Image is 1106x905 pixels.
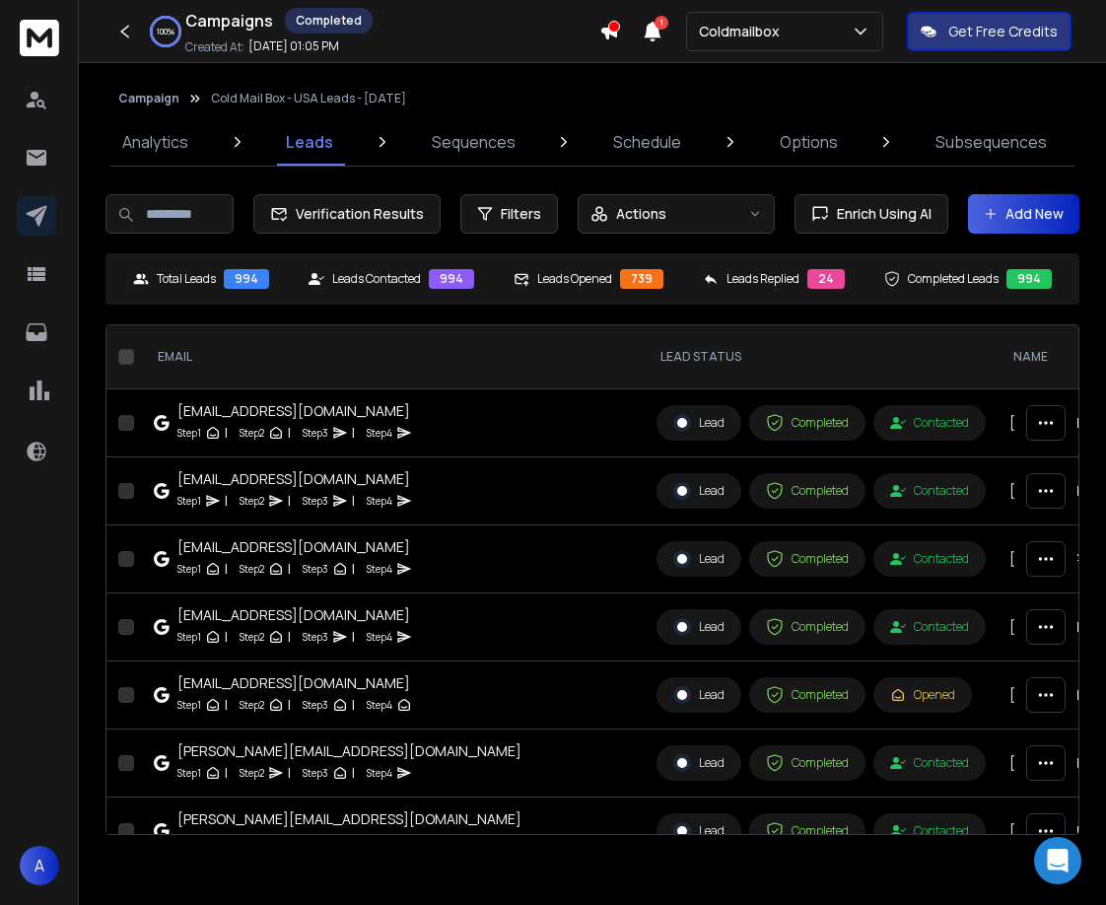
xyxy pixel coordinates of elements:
[766,754,849,772] div: Completed
[225,763,228,783] p: |
[177,491,201,511] p: Step 1
[352,423,355,443] p: |
[20,846,59,885] button: A
[367,695,392,715] p: Step 4
[288,831,291,851] p: |
[352,627,355,647] p: |
[240,627,264,647] p: Step 2
[211,91,406,106] p: Cold Mail Box - USA Leads - [DATE]
[766,414,849,432] div: Completed
[122,130,188,154] p: Analytics
[185,39,244,55] p: Created At:
[766,686,849,704] div: Completed
[288,423,291,443] p: |
[616,204,666,224] p: Actions
[726,271,799,287] p: Leads Replied
[177,537,412,557] div: [EMAIL_ADDRESS][DOMAIN_NAME]
[177,673,412,693] div: [EMAIL_ADDRESS][DOMAIN_NAME]
[890,755,969,771] div: Contacted
[177,831,201,851] p: Step 1
[177,695,201,715] p: Step 1
[225,423,228,443] p: |
[673,550,725,568] div: Lead
[157,26,174,37] p: 100 %
[890,687,955,703] div: Opened
[890,823,969,839] div: Contacted
[224,269,269,289] div: 994
[225,627,228,647] p: |
[288,763,291,783] p: |
[285,8,373,34] div: Completed
[288,695,291,715] p: |
[367,559,392,579] p: Step 4
[352,831,355,851] p: |
[501,204,541,224] span: Filters
[118,91,179,106] button: Campaign
[367,491,392,511] p: Step 4
[766,618,849,636] div: Completed
[948,22,1058,41] p: Get Free Credits
[601,118,693,166] a: Schedule
[352,695,355,715] p: |
[288,559,291,579] p: |
[795,194,948,234] button: Enrich Using AI
[673,618,725,636] div: Lead
[352,763,355,783] p: |
[367,423,392,443] p: Step 4
[157,271,216,287] p: Total Leads
[429,269,474,289] div: 994
[240,695,264,715] p: Step 2
[367,627,392,647] p: Step 4
[177,401,412,421] div: [EMAIL_ADDRESS][DOMAIN_NAME]
[142,325,645,389] th: EMAIL
[303,627,328,647] p: Step 3
[177,423,201,443] p: Step 1
[367,831,392,851] p: Step 4
[673,686,725,704] div: Lead
[807,269,845,289] div: 24
[829,204,932,224] span: Enrich Using AI
[225,831,228,851] p: |
[332,271,421,287] p: Leads Contacted
[890,415,969,431] div: Contacted
[177,741,521,761] div: [PERSON_NAME][EMAIL_ADDRESS][DOMAIN_NAME]
[890,551,969,567] div: Contacted
[699,22,788,41] p: Coldmailbox
[177,809,521,829] div: [PERSON_NAME][EMAIL_ADDRESS][DOMAIN_NAME]
[248,38,339,54] p: [DATE] 01:05 PM
[613,130,681,154] p: Schedule
[177,469,412,489] div: [EMAIL_ADDRESS][DOMAIN_NAME]
[303,491,328,511] p: Step 3
[1034,837,1081,884] div: Open Intercom Messenger
[177,627,201,647] p: Step 1
[768,118,850,166] a: Options
[303,763,328,783] p: Step 3
[673,822,725,840] div: Lead
[240,559,264,579] p: Step 2
[240,423,264,443] p: Step 2
[288,491,291,511] p: |
[177,605,412,625] div: [EMAIL_ADDRESS][DOMAIN_NAME]
[367,763,392,783] p: Step 4
[352,491,355,511] p: |
[766,482,849,500] div: Completed
[537,271,612,287] p: Leads Opened
[185,9,273,33] h1: Campaigns
[432,130,516,154] p: Sequences
[225,695,228,715] p: |
[673,482,725,500] div: Lead
[907,12,1071,51] button: Get Free Credits
[225,559,228,579] p: |
[673,414,725,432] div: Lead
[288,204,424,224] span: Verification Results
[274,118,345,166] a: Leads
[352,559,355,579] p: |
[620,269,663,289] div: 739
[908,271,999,287] p: Completed Leads
[460,194,558,234] button: Filters
[673,754,725,772] div: Lead
[645,325,998,389] th: LEAD STATUS
[288,627,291,647] p: |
